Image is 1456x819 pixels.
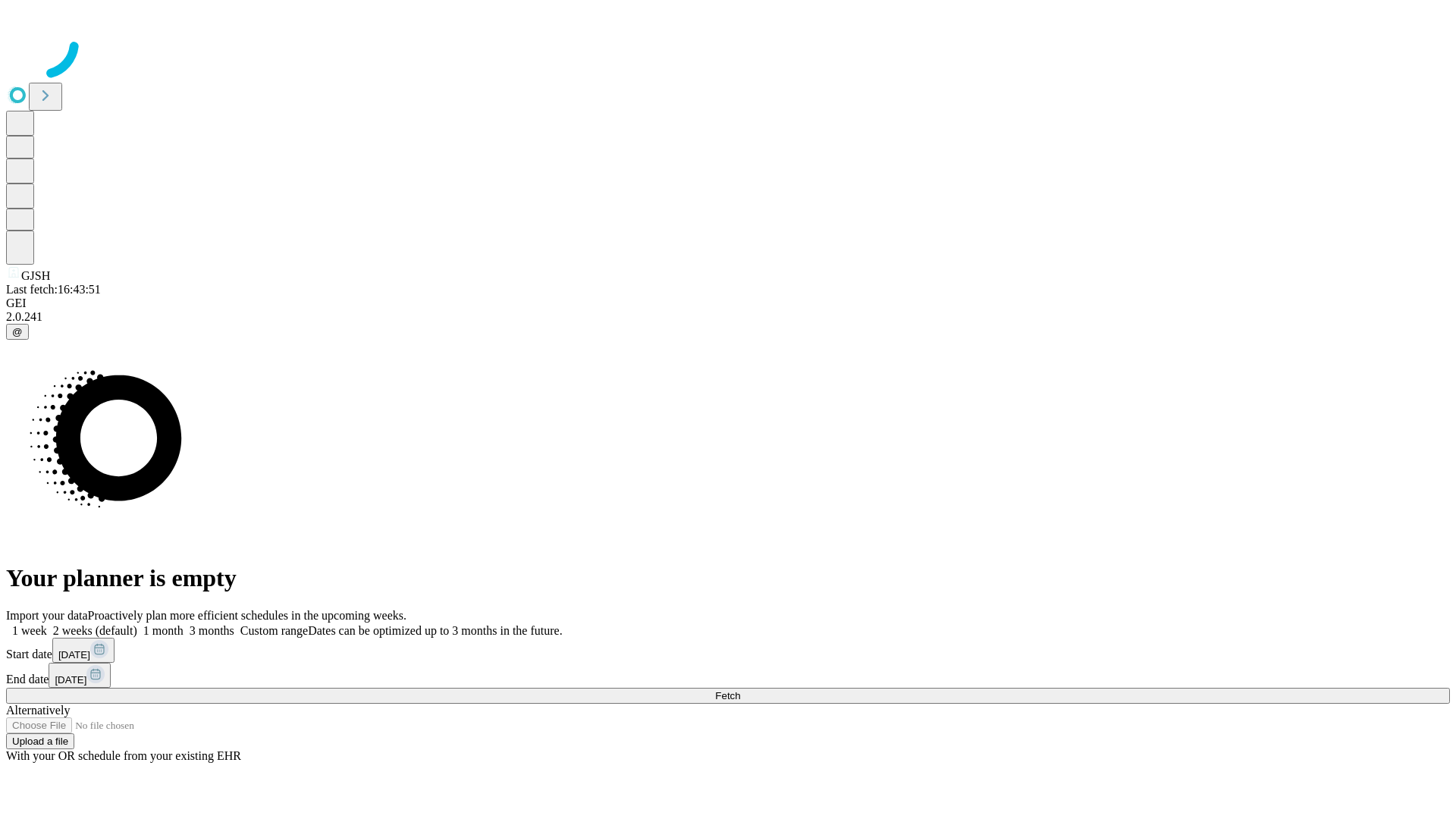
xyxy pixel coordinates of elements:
[143,624,184,637] span: 1 month
[6,310,1450,324] div: 2.0.241
[6,609,88,622] span: Import your data
[6,663,1450,688] div: End date
[308,624,562,637] span: Dates can be optimized up to 3 months in the future.
[88,609,406,622] span: Proactively plan more efficient schedules in the upcoming weeks.
[6,564,1450,592] h1: Your planner is empty
[49,663,111,688] button: [DATE]
[6,283,101,296] span: Last fetch: 16:43:51
[240,624,308,637] span: Custom range
[6,749,241,762] span: With your OR schedule from your existing EHR
[715,690,740,701] span: Fetch
[6,297,1450,310] div: GEI
[6,733,74,749] button: Upload a file
[53,624,137,637] span: 2 weeks (default)
[6,688,1450,704] button: Fetch
[6,324,29,340] button: @
[6,638,1450,663] div: Start date
[52,638,115,663] button: [DATE]
[55,674,86,686] span: [DATE]
[190,624,234,637] span: 3 months
[21,269,50,282] span: GJSH
[12,624,47,637] span: 1 week
[58,649,90,661] span: [DATE]
[6,704,70,717] span: Alternatively
[12,326,23,337] span: @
